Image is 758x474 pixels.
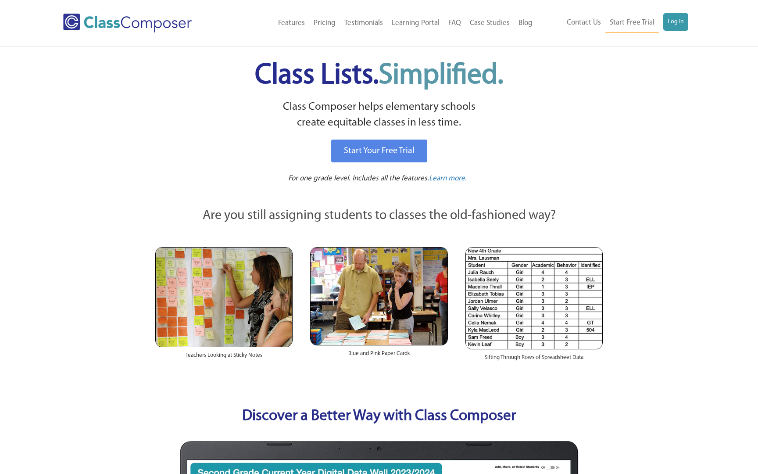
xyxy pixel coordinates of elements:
p: Discover a Better Way with Class Composer [147,406,611,428]
p: Are you still assigning students to classes the old-fashioned way? [155,206,603,226]
a: FAQ [444,14,465,33]
img: Spreadsheets [465,247,603,349]
img: Teachers Looking at Sticky Notes [155,247,293,347]
a: Start Free Trial [605,13,659,33]
span: Class Lists. [255,61,503,90]
span: For one grade level. Includes all the features. [288,175,429,182]
span: Learn more. [429,175,467,182]
div: Blue and Pink Paper Cards [310,345,447,366]
a: Log In [663,13,688,31]
a: Start Your Free Trial [331,140,427,162]
a: Case Studies [465,14,514,33]
a: Pricing [309,14,340,33]
nav: Header Menu [537,13,688,33]
span: Start Your Free Trial [344,147,415,155]
div: Sifting Through Rows of Spreadsheet Data [465,349,603,370]
a: Learn more. [429,173,467,184]
a: Blog [514,14,537,33]
span: Simplified. [379,61,503,90]
p: Class Composer helps elementary schools create equitable classes in less time. [154,99,604,131]
img: Class Composer [63,14,192,32]
a: Features [274,14,309,33]
div: Teachers Looking at Sticky Notes [155,347,293,368]
nav: Header Menu [228,14,537,33]
a: Learning Portal [387,14,444,33]
a: Contact Us [562,13,605,32]
img: Blue and Pink Paper Cards [310,247,447,345]
a: Testimonials [340,14,387,33]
